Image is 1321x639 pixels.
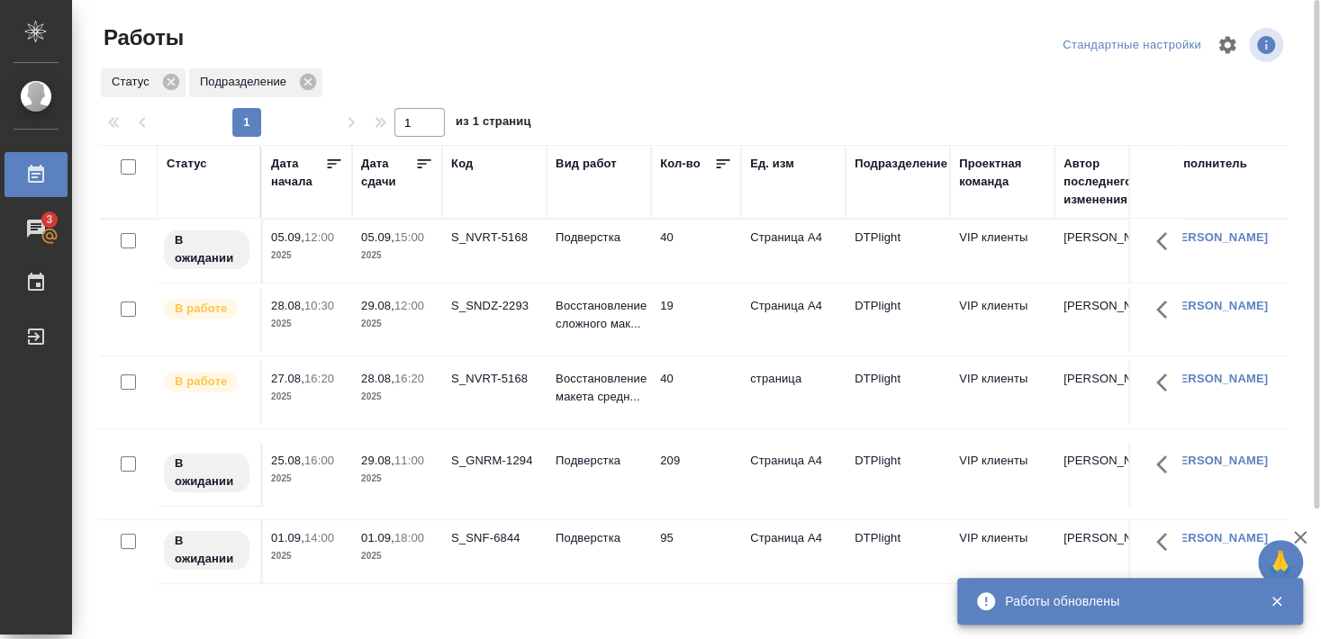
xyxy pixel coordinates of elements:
p: Восстановление макета средн... [556,370,642,406]
span: 🙏 [1265,544,1296,581]
td: VIP клиенты [950,520,1054,583]
p: 2025 [361,470,433,488]
p: В работе [175,300,227,318]
td: Страница А4 [741,288,846,351]
a: [PERSON_NAME] [1168,531,1268,544]
div: Кол-во [660,155,701,173]
p: 14:00 [304,531,334,544]
p: 01.09, [271,531,304,544]
td: [PERSON_NAME] [1054,520,1159,583]
button: Здесь прячутся важные кнопки [1145,220,1189,263]
td: VIP клиенты [950,220,1054,283]
p: Подверстка [556,452,642,470]
div: Исполнитель [1168,155,1247,173]
button: Здесь прячутся важные кнопки [1145,520,1189,563]
span: Работы [99,23,184,52]
p: 12:00 [394,299,424,312]
p: 05.09, [271,230,304,244]
p: 11:00 [394,454,424,467]
p: 2025 [271,247,343,265]
div: Работы обновлены [1005,592,1243,610]
a: [PERSON_NAME] [1168,230,1268,244]
p: 28.08, [271,299,304,312]
td: 95 [651,520,741,583]
div: S_SNF-6844 [451,529,538,547]
td: Страница А4 [741,520,846,583]
td: VIP клиенты [950,443,1054,506]
div: Статус [101,68,185,97]
td: 209 [651,443,741,506]
p: Подверстка [556,229,642,247]
div: S_NVRT-5168 [451,370,538,388]
div: S_SNDZ-2293 [451,297,538,315]
span: Посмотреть информацию [1249,28,1287,62]
div: Исполнитель назначен, приступать к работе пока рано [162,452,251,494]
td: VIP клиенты [950,288,1054,351]
div: Код [451,155,473,173]
p: 2025 [361,315,433,333]
span: Настроить таблицу [1206,23,1249,67]
div: Исполнитель выполняет работу [162,297,251,321]
td: страница [741,361,846,424]
div: Исполнитель назначен, приступать к работе пока рано [162,229,251,271]
span: из 1 страниц [456,111,531,137]
div: S_NVRT-5168 [451,229,538,247]
p: 10:30 [304,299,334,312]
td: DTPlight [846,361,950,424]
td: 40 [651,220,741,283]
button: 🙏 [1258,540,1303,585]
div: Подразделение [855,155,947,173]
p: 25.08, [271,454,304,467]
td: DTPlight [846,288,950,351]
button: Здесь прячутся важные кнопки [1145,443,1189,486]
a: [PERSON_NAME] [1168,454,1268,467]
p: В ожидании [175,231,239,267]
a: [PERSON_NAME] [1168,299,1268,312]
p: Восстановление сложного мак... [556,297,642,333]
p: 2025 [271,388,343,406]
p: В ожидании [175,454,239,490]
td: DTPlight [846,220,950,283]
td: [PERSON_NAME] [1054,220,1159,283]
p: 15:00 [394,230,424,244]
a: [PERSON_NAME] [1168,372,1268,385]
p: 2025 [271,470,343,488]
div: Дата сдачи [361,155,415,191]
div: S_GNRM-1294 [451,452,538,470]
p: В ожидании [175,532,239,568]
td: [PERSON_NAME] [1054,443,1159,506]
p: 2025 [361,547,433,565]
button: Здесь прячутся важные кнопки [1145,288,1189,331]
td: 19 [651,288,741,351]
button: Здесь прячутся важные кнопки [1145,361,1189,404]
td: [PERSON_NAME] [1054,288,1159,351]
div: Исполнитель выполняет работу [162,370,251,394]
div: Ед. изм [750,155,794,173]
p: 01.09, [361,531,394,544]
p: 05.09, [361,230,394,244]
div: Автор последнего изменения [1063,155,1150,209]
p: 18:00 [394,531,424,544]
div: Вид работ [556,155,617,173]
td: [PERSON_NAME] [1054,361,1159,424]
p: 28.08, [361,372,394,385]
p: 2025 [361,388,433,406]
p: 2025 [361,247,433,265]
p: 2025 [271,315,343,333]
div: split button [1058,31,1206,59]
p: Подверстка [556,529,642,547]
span: 3 [35,211,63,229]
div: Исполнитель назначен, приступать к работе пока рано [162,529,251,571]
td: DTPlight [846,520,950,583]
div: Статус [167,155,207,173]
td: Страница А4 [741,220,846,283]
td: VIP клиенты [950,361,1054,424]
td: DTPlight [846,443,950,506]
p: 27.08, [271,372,304,385]
div: Дата начала [271,155,325,191]
p: 2025 [271,547,343,565]
td: Страница А4 [741,443,846,506]
p: 16:00 [304,454,334,467]
p: 29.08, [361,454,394,467]
div: Подразделение [189,68,322,97]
